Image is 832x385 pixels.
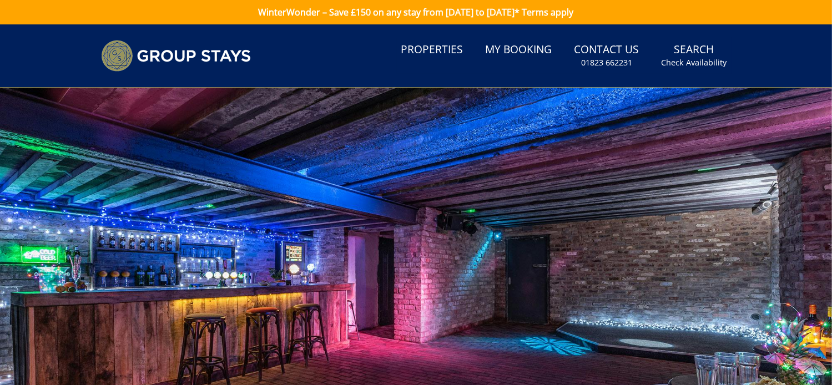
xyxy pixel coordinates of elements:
[101,40,251,72] img: Group Stays
[581,57,632,68] small: 01823 662231
[662,57,727,68] small: Check Availability
[397,38,468,63] a: Properties
[570,38,644,74] a: Contact Us01823 662231
[657,38,732,74] a: SearchCheck Availability
[481,38,557,63] a: My Booking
